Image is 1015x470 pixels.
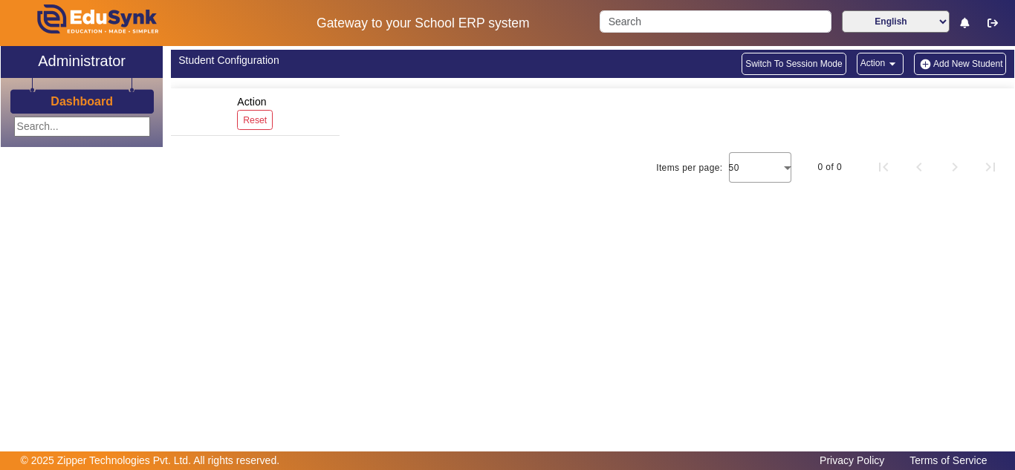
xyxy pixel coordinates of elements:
a: Dashboard [50,94,114,109]
h2: Administrator [38,52,126,70]
a: Terms of Service [902,451,994,470]
h3: Dashboard [51,94,113,108]
button: Action [857,53,904,75]
mat-icon: arrow_drop_down [885,56,900,71]
button: Switch To Session Mode [742,53,846,75]
div: Action [232,88,278,135]
h5: Gateway to your School ERP system [262,16,585,31]
button: Reset [237,110,273,130]
a: Administrator [1,46,163,78]
input: Search... [14,117,150,137]
button: Last page [973,149,1008,185]
p: © 2025 Zipper Technologies Pvt. Ltd. All rights reserved. [21,453,280,469]
button: Previous page [901,149,937,185]
button: Add New Student [914,53,1006,75]
button: Next page [937,149,973,185]
input: Search [600,10,831,33]
div: 0 of 0 [818,160,842,174]
a: Privacy Policy [812,451,892,470]
div: Items per page: [656,160,722,175]
button: First page [866,149,901,185]
img: add-new-student.png [918,58,933,71]
div: Student Configuration [178,53,585,68]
